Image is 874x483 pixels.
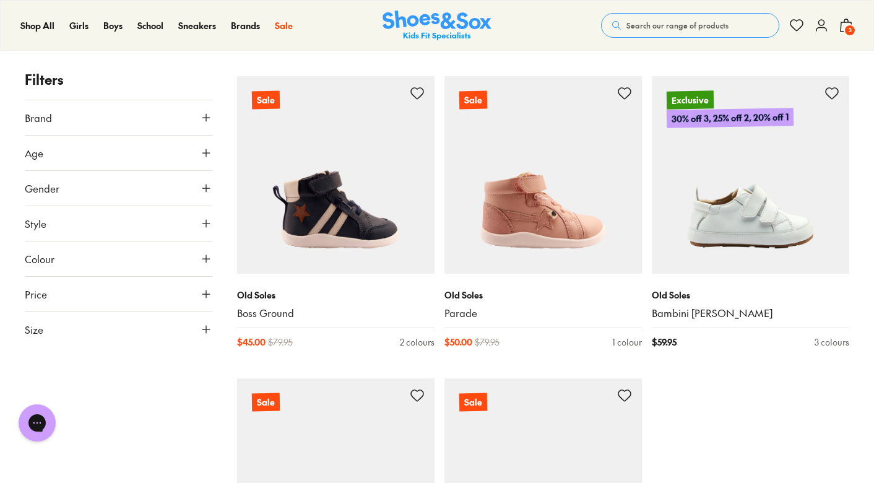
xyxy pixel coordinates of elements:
[237,307,435,320] a: Boss Ground
[237,336,266,349] span: $ 45.00
[383,11,491,41] a: Shoes & Sox
[25,206,212,241] button: Style
[459,91,487,110] p: Sale
[667,91,714,110] p: Exclusive
[383,11,491,41] img: SNS_Logo_Responsive.svg
[252,91,280,110] p: Sale
[25,171,212,206] button: Gender
[626,20,729,31] span: Search our range of products
[268,336,293,349] span: $ 79.95
[178,19,216,32] a: Sneakers
[252,393,280,412] p: Sale
[459,393,487,412] p: Sale
[400,336,435,349] div: 2 colours
[237,76,435,274] a: Sale
[20,19,54,32] a: Shop All
[601,13,779,38] button: Search our range of products
[25,251,54,266] span: Colour
[25,100,212,135] button: Brand
[815,336,849,349] div: 3 colours
[25,110,52,125] span: Brand
[237,289,435,302] p: Old Soles
[475,336,500,349] span: $ 79.95
[25,312,212,347] button: Size
[25,277,212,311] button: Price
[25,322,43,337] span: Size
[69,19,89,32] a: Girls
[444,289,642,302] p: Old Soles
[844,24,856,37] span: 3
[652,289,849,302] p: Old Soles
[612,336,642,349] div: 1 colour
[25,146,43,160] span: Age
[25,136,212,170] button: Age
[444,336,472,349] span: $ 50.00
[652,76,849,274] a: Exclusive30% off 3, 25% off 2, 20% off 1
[652,307,849,320] a: Bambini [PERSON_NAME]
[25,181,59,196] span: Gender
[444,307,642,320] a: Parade
[652,336,677,349] span: $ 59.95
[231,19,260,32] a: Brands
[667,108,794,129] p: 30% off 3, 25% off 2, 20% off 1
[25,69,212,90] p: Filters
[25,287,47,302] span: Price
[839,12,854,39] button: 3
[444,76,642,274] a: Sale
[137,19,163,32] a: School
[25,241,212,276] button: Colour
[275,19,293,32] a: Sale
[12,400,62,446] iframe: Gorgias live chat messenger
[103,19,123,32] a: Boys
[25,216,46,231] span: Style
